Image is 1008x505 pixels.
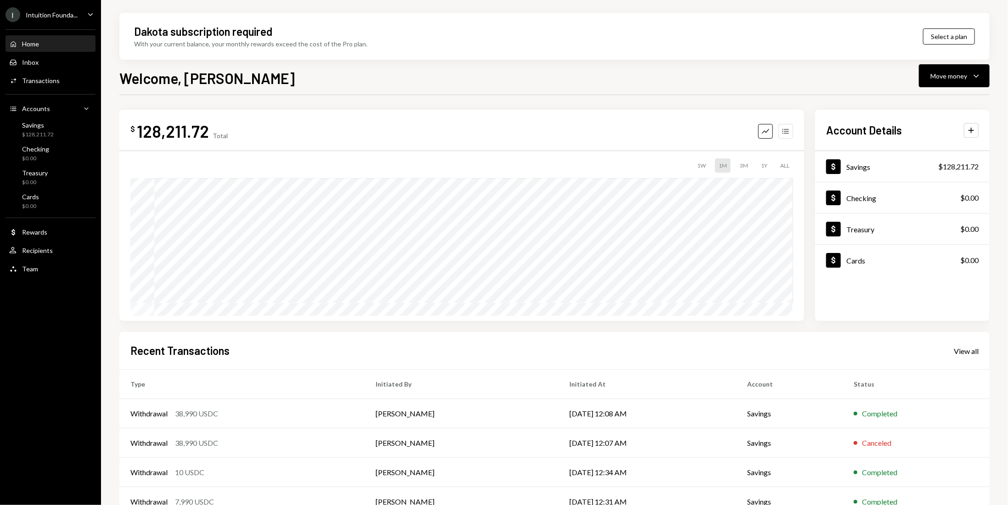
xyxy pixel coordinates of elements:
[862,438,891,449] div: Canceled
[960,224,979,235] div: $0.00
[815,151,990,182] a: Savings$128,211.72
[365,458,558,487] td: [PERSON_NAME]
[6,260,96,277] a: Team
[558,428,736,458] td: [DATE] 12:07 AM
[6,100,96,117] a: Accounts
[22,169,48,177] div: Treasury
[960,192,979,203] div: $0.00
[815,213,990,244] a: Treasury$0.00
[919,64,990,87] button: Move money
[130,343,230,358] h2: Recent Transactions
[175,438,218,449] div: 38,990 USDC
[22,121,54,129] div: Savings
[846,194,876,202] div: Checking
[119,69,295,87] h1: Welcome, [PERSON_NAME]
[119,370,365,399] th: Type
[923,28,975,45] button: Select a plan
[6,72,96,89] a: Transactions
[736,399,843,428] td: Savings
[815,182,990,213] a: Checking$0.00
[6,118,96,140] a: Savings$128,211.72
[22,179,48,186] div: $0.00
[22,193,39,201] div: Cards
[134,39,367,49] div: With your current balance, your monthly rewards exceed the cost of the Pro plan.
[22,58,39,66] div: Inbox
[134,24,272,39] div: Dakota subscription required
[365,428,558,458] td: [PERSON_NAME]
[22,77,60,84] div: Transactions
[22,155,49,163] div: $0.00
[736,428,843,458] td: Savings
[213,132,228,140] div: Total
[558,458,736,487] td: [DATE] 12:34 AM
[6,35,96,52] a: Home
[736,458,843,487] td: Savings
[22,40,39,48] div: Home
[22,247,53,254] div: Recipients
[6,54,96,70] a: Inbox
[846,163,870,171] div: Savings
[843,370,990,399] th: Status
[954,346,979,356] a: View all
[6,224,96,240] a: Rewards
[6,166,96,188] a: Treasury$0.00
[22,131,54,139] div: $128,211.72
[130,408,168,419] div: Withdrawal
[558,370,736,399] th: Initiated At
[558,399,736,428] td: [DATE] 12:08 AM
[22,265,38,273] div: Team
[137,121,209,141] div: 128,211.72
[954,347,979,356] div: View all
[715,158,731,173] div: 1M
[6,7,20,22] div: I
[175,467,204,478] div: 10 USDC
[22,202,39,210] div: $0.00
[130,438,168,449] div: Withdrawal
[22,105,50,112] div: Accounts
[6,142,96,164] a: Checking$0.00
[826,123,902,138] h2: Account Details
[736,158,752,173] div: 3M
[130,467,168,478] div: Withdrawal
[365,399,558,428] td: [PERSON_NAME]
[938,161,979,172] div: $128,211.72
[22,145,49,153] div: Checking
[930,71,967,81] div: Move money
[862,467,897,478] div: Completed
[130,124,135,134] div: $
[693,158,710,173] div: 1W
[6,242,96,258] a: Recipients
[22,228,47,236] div: Rewards
[175,408,218,419] div: 38,990 USDC
[960,255,979,266] div: $0.00
[26,11,78,19] div: Intuition Founda...
[736,370,843,399] th: Account
[6,190,96,212] a: Cards$0.00
[777,158,793,173] div: ALL
[846,256,865,265] div: Cards
[846,225,874,234] div: Treasury
[365,370,558,399] th: Initiated By
[862,408,897,419] div: Completed
[757,158,771,173] div: 1Y
[815,245,990,275] a: Cards$0.00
